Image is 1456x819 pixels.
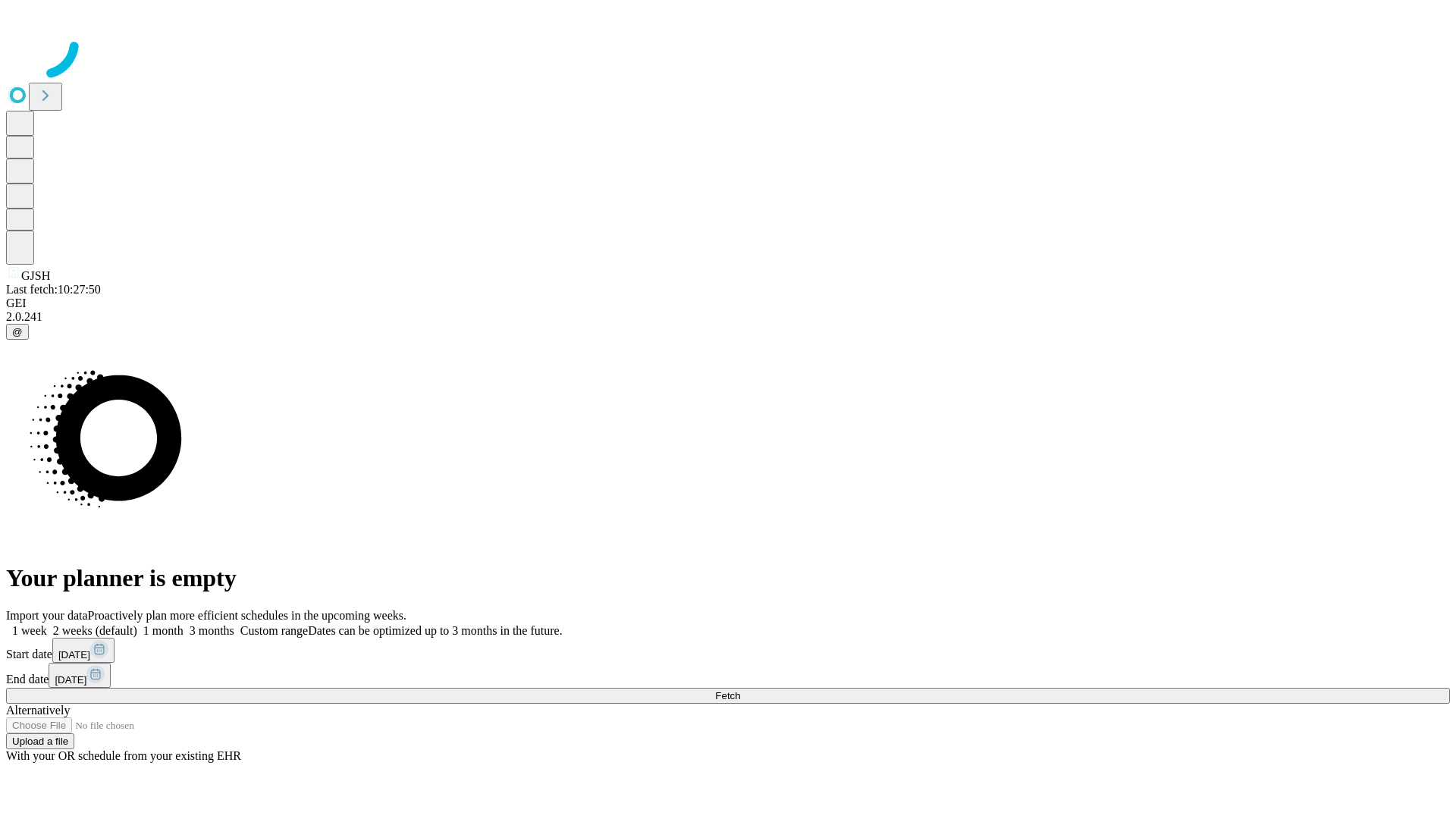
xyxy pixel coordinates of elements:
[190,624,234,637] span: 3 months
[6,638,1450,663] div: Start date
[6,704,70,717] span: Alternatively
[21,269,50,282] span: GJSH
[49,663,111,688] button: [DATE]
[143,624,184,637] span: 1 month
[6,609,88,622] span: Import your data
[58,649,90,661] span: [DATE]
[6,564,1450,592] h1: Your planner is empty
[6,749,241,762] span: With your OR schedule from your existing EHR
[12,326,23,337] span: @
[6,297,1450,310] div: GEI
[53,624,137,637] span: 2 weeks (default)
[6,688,1450,704] button: Fetch
[6,310,1450,324] div: 2.0.241
[12,624,47,637] span: 1 week
[6,324,29,340] button: @
[6,663,1450,688] div: End date
[55,674,86,686] span: [DATE]
[6,283,101,296] span: Last fetch: 10:27:50
[240,624,308,637] span: Custom range
[308,624,562,637] span: Dates can be optimized up to 3 months in the future.
[88,609,406,622] span: Proactively plan more efficient schedules in the upcoming weeks.
[715,690,740,701] span: Fetch
[52,638,115,663] button: [DATE]
[6,733,74,749] button: Upload a file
